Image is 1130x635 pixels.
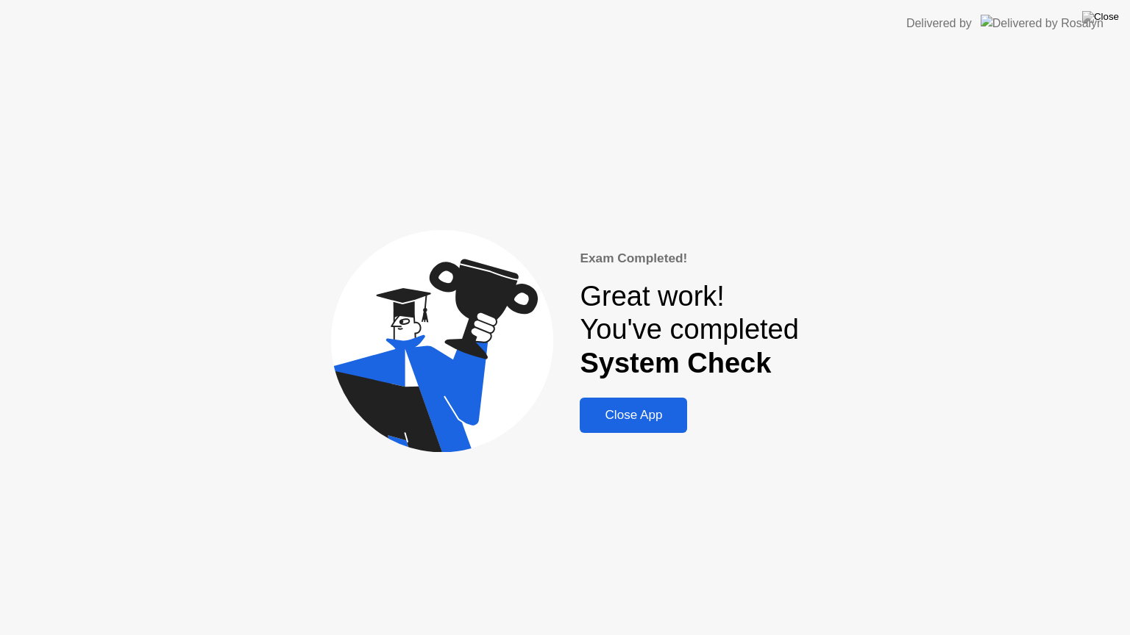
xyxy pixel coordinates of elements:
[906,15,972,32] div: Delivered by
[580,398,687,433] button: Close App
[580,280,798,381] div: Great work! You've completed
[584,408,683,423] div: Close App
[580,348,771,379] b: System Check
[580,249,798,268] div: Exam Completed!
[1082,11,1119,23] img: Close
[981,15,1104,32] img: Delivered by Rosalyn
